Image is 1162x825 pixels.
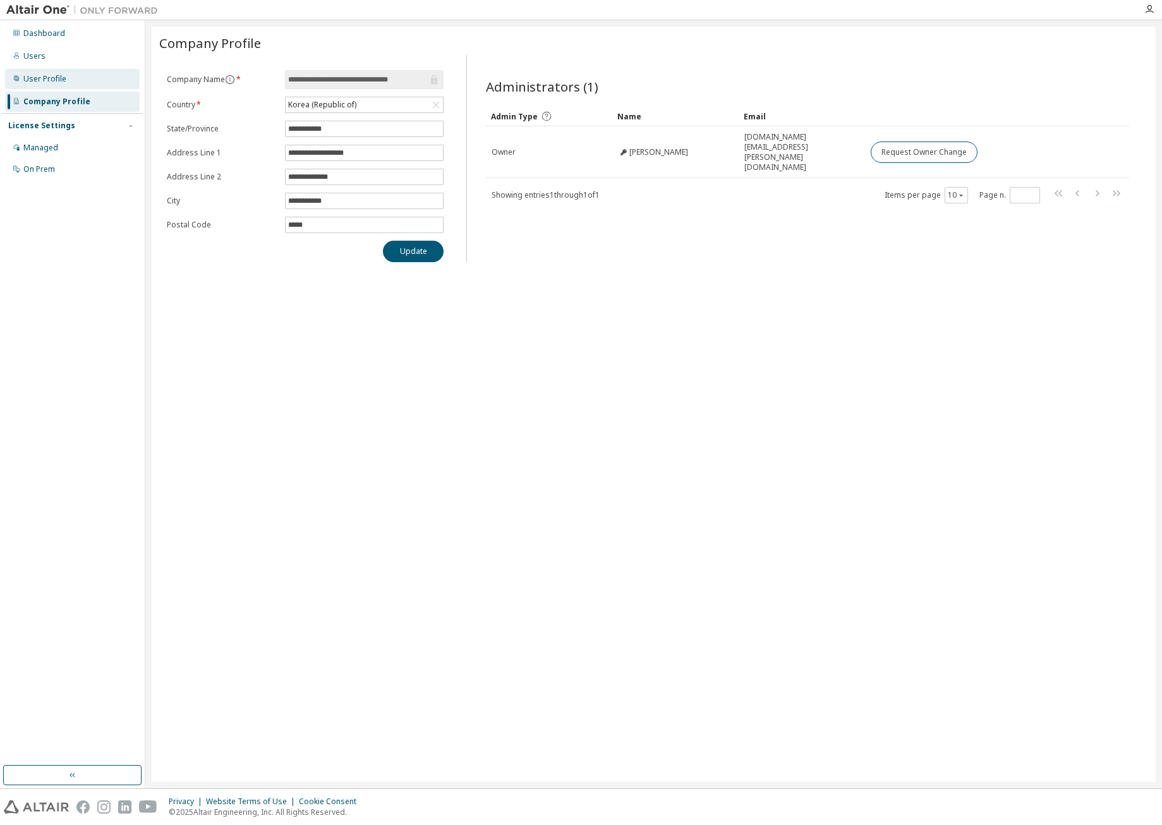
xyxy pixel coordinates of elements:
div: Privacy [169,797,206,807]
div: Users [23,51,45,61]
img: instagram.svg [97,800,111,814]
img: Altair One [6,4,164,16]
label: Company Name [167,75,277,85]
div: Dashboard [23,28,65,39]
p: © 2025 Altair Engineering, Inc. All Rights Reserved. [169,807,364,817]
label: City [167,196,277,206]
img: youtube.svg [139,800,157,814]
div: License Settings [8,121,75,131]
div: Korea (Republic of) [286,98,358,112]
img: altair_logo.svg [4,800,69,814]
label: Country [167,100,277,110]
span: Company Profile [159,34,261,52]
span: Page n. [979,187,1040,203]
span: Owner [492,147,516,157]
div: Name [617,106,734,126]
label: Address Line 1 [167,148,277,158]
button: 10 [948,190,965,200]
label: Address Line 2 [167,172,277,182]
div: Cookie Consent [299,797,364,807]
span: Items per page [885,187,968,203]
div: Managed [23,143,58,153]
div: Korea (Republic of) [286,97,443,112]
button: information [225,75,235,85]
span: [PERSON_NAME] [629,147,688,157]
span: Admin Type [491,111,538,122]
span: Administrators (1) [486,78,598,95]
div: Company Profile [23,97,90,107]
div: User Profile [23,74,66,84]
div: Email [744,106,860,126]
span: [DOMAIN_NAME][EMAIL_ADDRESS][PERSON_NAME][DOMAIN_NAME] [744,132,859,172]
img: linkedin.svg [118,800,131,814]
button: Update [383,241,444,262]
span: Showing entries 1 through 1 of 1 [492,190,600,200]
button: Request Owner Change [871,142,977,163]
label: State/Province [167,124,277,134]
img: facebook.svg [76,800,90,814]
label: Postal Code [167,220,277,230]
div: On Prem [23,164,55,174]
div: Website Terms of Use [206,797,299,807]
